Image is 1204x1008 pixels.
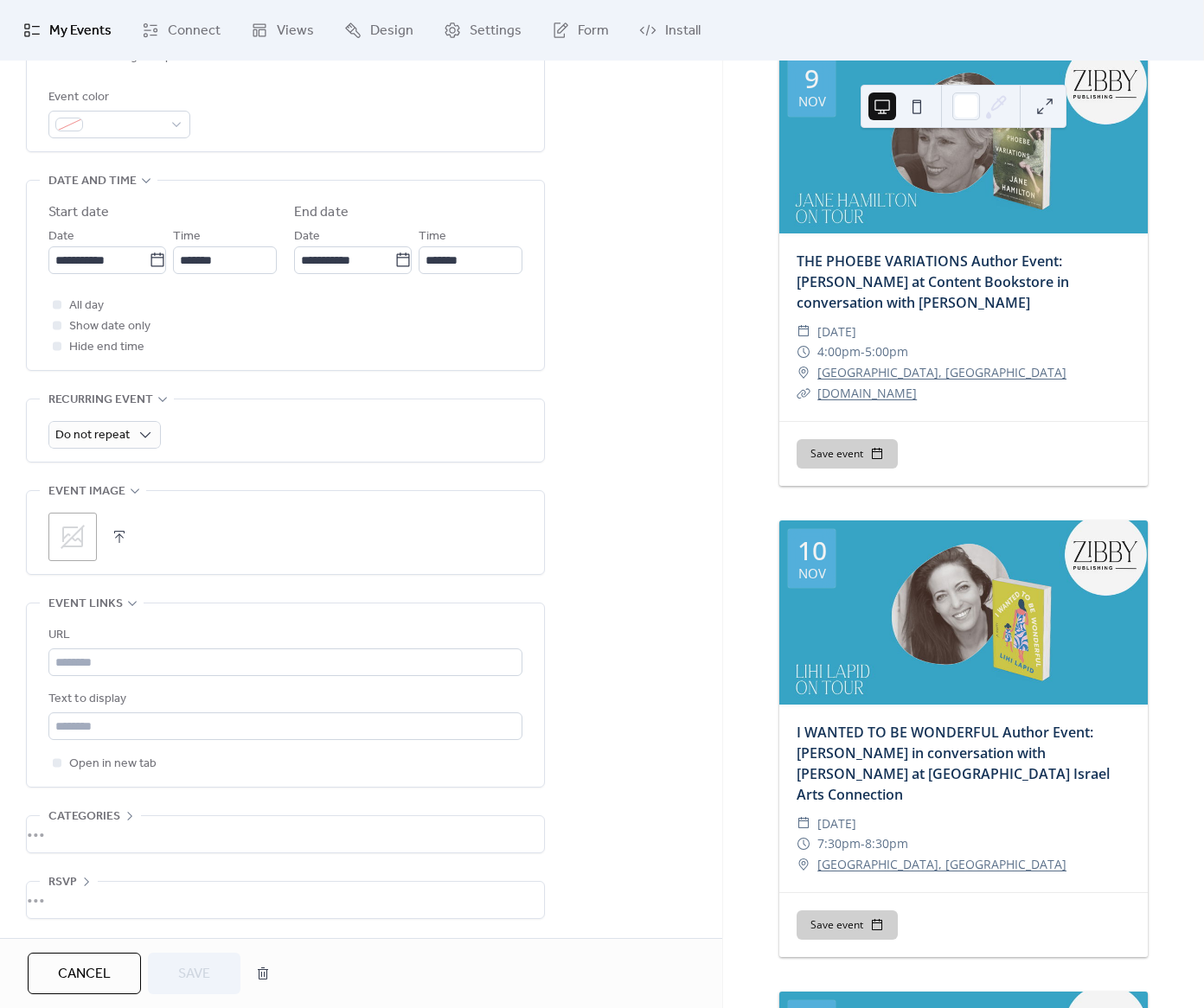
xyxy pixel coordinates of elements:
[797,439,898,469] button: Save event
[797,813,810,834] div: ​
[817,813,856,834] span: [DATE]
[10,7,125,54] a: My Events
[431,7,535,54] a: Settings
[419,226,446,247] span: Time
[48,513,97,561] div: ;
[797,322,810,342] div: ​
[69,754,157,775] span: Open in new tab
[48,202,109,223] div: Start date
[331,7,426,54] a: Design
[817,322,856,342] span: [DATE]
[48,872,77,893] span: RSVP
[797,362,810,383] div: ​
[48,689,519,710] div: Text to display
[798,567,826,580] div: Nov
[173,226,201,247] span: Time
[69,316,150,337] span: Show date only
[817,341,861,362] span: 4:00pm
[238,7,327,54] a: Views
[626,7,714,54] a: Install
[69,337,144,358] span: Hide end time
[48,807,120,827] span: Categories
[48,171,137,192] span: Date and time
[865,341,908,362] span: 5:00pm
[48,594,123,615] span: Event links
[48,390,153,411] span: Recurring event
[861,341,865,362] span: -
[797,910,898,940] button: Save event
[49,21,112,41] span: My Events
[294,226,320,247] span: Date
[665,21,701,41] span: Install
[817,833,861,854] span: 7:30pm
[48,87,187,108] div: Event color
[168,21,221,41] span: Connect
[48,625,519,646] div: URL
[779,722,1148,805] div: I WANTED TO BE WONDERFUL Author Event: [PERSON_NAME] in conversation with [PERSON_NAME] at [GEOGR...
[865,833,908,854] span: 8:30pm
[470,21,522,41] span: Settings
[277,21,314,41] span: Views
[804,66,819,92] div: 9
[817,385,917,401] a: [DOMAIN_NAME]
[69,47,178,67] span: Link to Google Maps
[294,202,349,223] div: End date
[48,482,125,502] span: Event image
[539,7,622,54] a: Form
[817,854,1066,875] a: [GEOGRAPHIC_DATA], [GEOGRAPHIC_DATA]
[129,7,234,54] a: Connect
[797,854,810,875] div: ​
[797,341,810,362] div: ​
[798,95,826,108] div: Nov
[58,964,111,985] span: Cancel
[578,21,609,41] span: Form
[69,296,104,316] span: All day
[27,882,544,918] div: •••
[797,833,810,854] div: ​
[27,816,544,852] div: •••
[48,226,74,247] span: Date
[861,833,865,854] span: -
[28,953,141,994] button: Cancel
[797,252,1069,312] a: THE PHOEBE VARIATIONS Author Event: [PERSON_NAME] at Content Bookstore in conversation with [PERS...
[797,538,827,564] div: 10
[370,21,413,41] span: Design
[797,383,810,404] div: ​
[817,362,1066,383] a: [GEOGRAPHIC_DATA], [GEOGRAPHIC_DATA]
[55,424,130,447] span: Do not repeat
